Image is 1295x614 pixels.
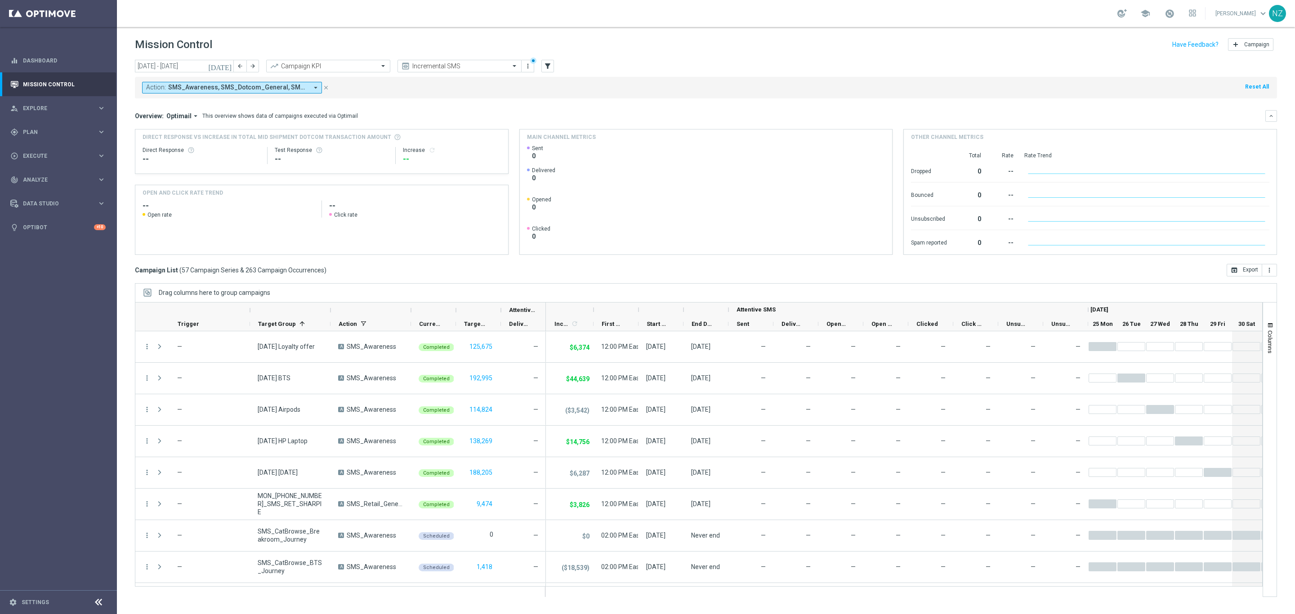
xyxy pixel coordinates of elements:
[10,200,106,207] button: Data Studio keyboard_arrow_right
[168,84,308,91] span: SMS_Awareness, SMS_Dotcom_General, SMS_Retail_General
[941,374,946,382] span: —
[761,437,766,445] span: —
[941,343,946,350] span: —
[851,343,856,350] span: —
[490,530,493,538] label: 0
[146,84,166,91] span: Action:
[266,60,390,72] ng-select: Campaign KPI
[423,344,450,350] span: Completed
[691,343,710,351] div: 25 Aug 2025, Monday
[532,167,555,174] span: Delivered
[312,84,320,92] i: arrow_drop_down
[143,500,151,508] i: more_vert
[401,62,410,71] i: preview
[10,224,106,231] div: lightbulb Optibot +10
[896,343,901,350] span: Open Rate = Opened / Delivered
[532,232,550,240] span: 0
[871,320,893,327] span: Open Rate
[10,152,106,160] button: play_circle_outline Execute keyboard_arrow_right
[338,533,344,538] span: A
[275,154,388,165] div: --
[10,152,18,160] i: play_circle_outline
[992,235,1014,249] div: --
[323,85,329,91] i: close
[509,307,538,313] span: Attentive SMS
[565,406,589,414] p: ($3,542)
[476,561,493,573] button: 1,418
[143,468,151,476] i: more_vert
[403,147,501,154] div: Increase
[911,163,947,178] div: Dropped
[806,437,811,445] span: Delivery Rate = Delivered / Sent
[135,552,546,583] div: Press SPACE to select this row.
[423,439,450,445] span: Completed
[143,189,223,197] h4: OPEN AND CLICK RATE TREND
[258,405,300,414] span: 8.27.25 Airpods
[691,468,710,476] div: 29 Aug 2025, Friday
[1140,9,1150,18] span: school
[896,437,901,445] span: Open Rate = Opened / Delivered
[986,406,991,413] span: Click Rate = Clicked / Opened
[986,437,991,445] span: Click Rate = Clicked / Opened
[347,374,396,382] span: SMS_Awareness
[135,331,546,363] div: Press SPACE to select this row.
[143,437,151,445] i: more_vert
[532,225,550,232] span: Clicked
[10,200,97,208] div: Data Studio
[246,60,259,72] button: arrow_forward
[646,468,665,476] div: 29 Aug 2025, Friday
[329,200,501,211] h2: --
[97,128,106,136] i: keyboard_arrow_right
[159,289,270,296] div: Row Groups
[533,469,538,476] span: —
[23,201,97,206] span: Data Studio
[1076,343,1081,350] span: Unsubscribed Rate = Unsubscribes / Delivered
[896,406,901,413] span: Open Rate = Opened / Delivered
[527,133,596,141] h4: Main channel metrics
[601,374,745,382] span: 12:00 PM Eastern Time (New York) (UTC -04:00)
[469,373,493,384] button: 192,995
[192,112,200,120] i: arrow_drop_down
[602,320,623,327] span: First Send Time
[143,531,151,539] i: more_vert
[1076,437,1081,445] span: Unsubscribed Rate = Unsubscribes / Delivered
[10,57,106,64] button: equalizer Dashboard
[135,520,546,552] div: Press SPACE to select this row.
[941,406,946,413] span: —
[97,175,106,184] i: keyboard_arrow_right
[23,49,106,72] a: Dashboard
[532,196,551,203] span: Opened
[601,343,745,350] span: 12:00 PM Eastern Time (New York) (UTC -04:00)
[207,60,234,73] button: [DATE]
[1244,41,1269,48] span: Campaign
[178,320,199,327] span: Trigger
[737,306,776,313] span: Attentive SMS
[135,266,326,274] h3: Campaign List
[10,152,97,160] div: Execute
[270,62,279,71] i: trending_up
[338,344,344,349] span: A
[1031,343,1036,350] span: —
[566,375,589,383] p: $44,639
[135,426,546,457] div: Press SPACE to select this row.
[646,343,665,351] div: 25 Aug 2025, Monday
[135,363,546,394] div: Press SPACE to select this row.
[1180,320,1198,327] span: 28 Thu
[546,426,1290,457] div: Press SPACE to select this row.
[570,343,589,351] p: $6,374
[135,394,546,426] div: Press SPACE to select this row.
[419,343,454,351] colored-tag: Completed
[911,133,983,141] h4: Other channel metrics
[851,469,856,476] span: —
[1210,320,1225,327] span: 29 Fri
[601,437,745,445] span: 12:00 PM Eastern Time (New York) (UTC -04:00)
[177,469,182,476] span: —
[1215,7,1269,20] a: [PERSON_NAME]keyboard_arrow_down
[143,374,151,382] i: more_vert
[347,531,396,539] span: SMS_Awareness
[541,60,554,72] button: filter_alt
[347,437,396,445] span: SMS_Awareness
[419,374,454,383] colored-tag: Completed
[941,437,946,445] span: —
